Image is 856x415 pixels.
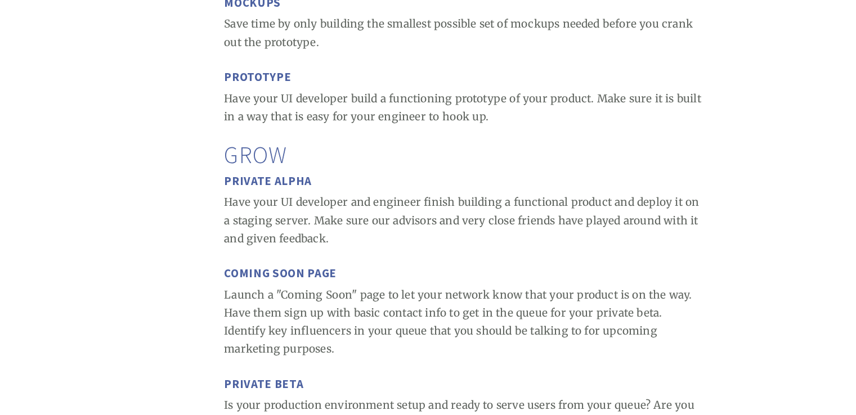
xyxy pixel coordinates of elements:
[224,193,702,247] p: Have your UI developer and engineer finish building a functional product and deploy it on a stagi...
[224,70,702,84] h3: Prototype
[224,267,702,281] h3: Coming Soon Page
[224,15,702,51] p: Save time by only building the smallest possible set of mockups needed before you crank out the p...
[224,89,702,126] p: Have your UI developer build a functioning prototype of your product. Make sure it is built in a ...
[224,145,702,165] h2: Grow
[224,377,702,391] h3: Private Beta
[224,286,702,358] p: Launch a "Coming Soon" page to let your network know that your product is on the way. Have them s...
[224,174,702,188] h3: Private Alpha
